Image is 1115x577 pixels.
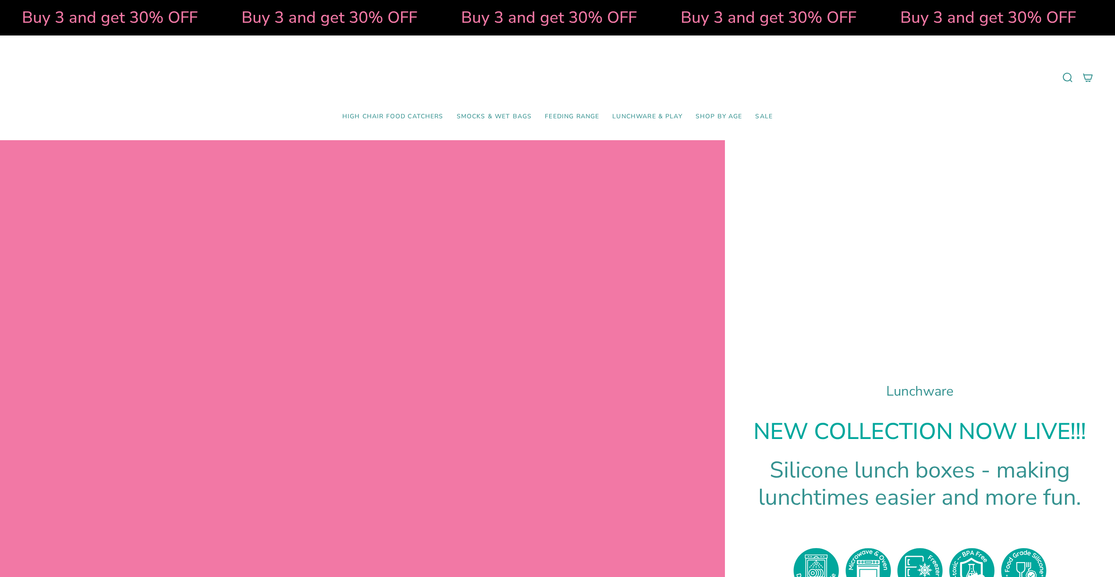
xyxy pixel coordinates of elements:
[755,113,773,120] span: SALE
[612,113,682,120] span: Lunchware & Play
[680,7,856,28] strong: Buy 3 and get 30% OFF
[689,106,749,127] a: Shop by Age
[457,113,532,120] span: Smocks & Wet Bags
[241,7,416,28] strong: Buy 3 and get 30% OFF
[460,7,636,28] strong: Buy 3 and get 30% OFF
[21,7,197,28] strong: Buy 3 and get 30% OFF
[749,106,779,127] a: SALE
[899,7,1075,28] strong: Buy 3 and get 30% OFF
[545,113,599,120] span: Feeding Range
[606,106,689,127] a: Lunchware & Play
[336,106,450,127] a: High Chair Food Catchers
[753,416,1086,447] strong: NEW COLLECTION NOW LIVE!!!
[538,106,606,127] a: Feeding Range
[747,383,1093,400] h1: Lunchware
[747,457,1093,511] h1: Silicone lunch boxes - making lu
[696,113,742,120] span: Shop by Age
[482,49,633,106] a: Mumma’s Little Helpers
[450,106,539,127] a: Smocks & Wet Bags
[778,482,1081,513] span: nchtimes easier and more fun.
[342,113,444,120] span: High Chair Food Catchers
